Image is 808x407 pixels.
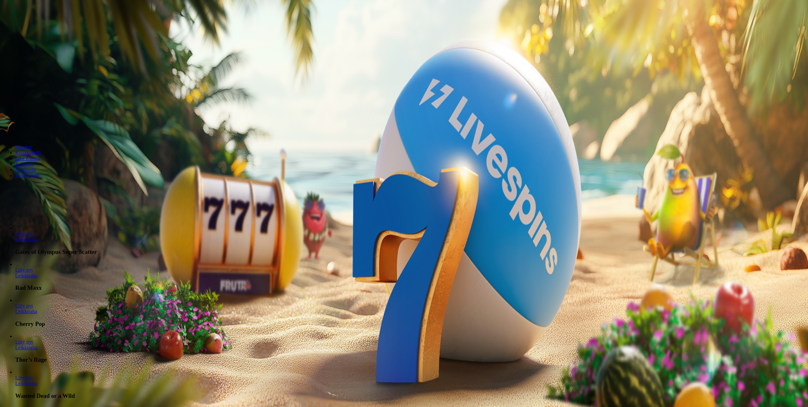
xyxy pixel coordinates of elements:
[15,303,33,308] span: Liity nyt
[15,381,37,386] a: Wanted Dead or a Wild
[15,284,805,291] h3: Rad Maxx
[15,167,36,172] a: Pöytäpelit
[15,262,805,292] article: Rad Maxx
[15,156,40,161] a: Live Kasino
[15,333,805,364] article: Thor’s Rage
[15,339,33,345] a: Thor’s Rage
[15,375,33,380] a: Wanted Dead or a Wild
[15,356,805,363] h3: Thor’s Rage
[15,339,33,345] span: Liity nyt
[15,303,33,308] a: Cherry Pop
[15,273,37,278] a: Rad Maxx
[15,375,33,380] span: Liity nyt
[15,267,33,273] a: Rad Maxx
[15,345,37,350] a: Thor’s Rage
[15,309,37,314] a: Cherry Pop
[15,297,805,327] article: Cherry Pop
[15,237,37,242] a: Gates of Olympus Super Scatter
[15,392,805,399] h3: Wanted Dead or a Wild
[15,369,805,399] article: Wanted Dead or a Wild
[15,161,34,167] a: Jackpotit
[15,173,39,178] a: Kaikki pelit
[15,231,33,236] span: Liity nyt
[15,267,33,273] span: Liity nyt
[15,249,805,255] h3: Gates of Olympus Super Scatter
[15,320,805,327] h3: Cherry Pop
[15,144,32,150] a: Suositut
[15,150,41,155] a: Kolikkopelit
[3,133,805,190] header: Lobby
[15,225,805,255] article: Gates of Olympus Super Scatter
[15,231,33,236] a: Gates of Olympus Super Scatter
[3,133,805,178] nav: Lobby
